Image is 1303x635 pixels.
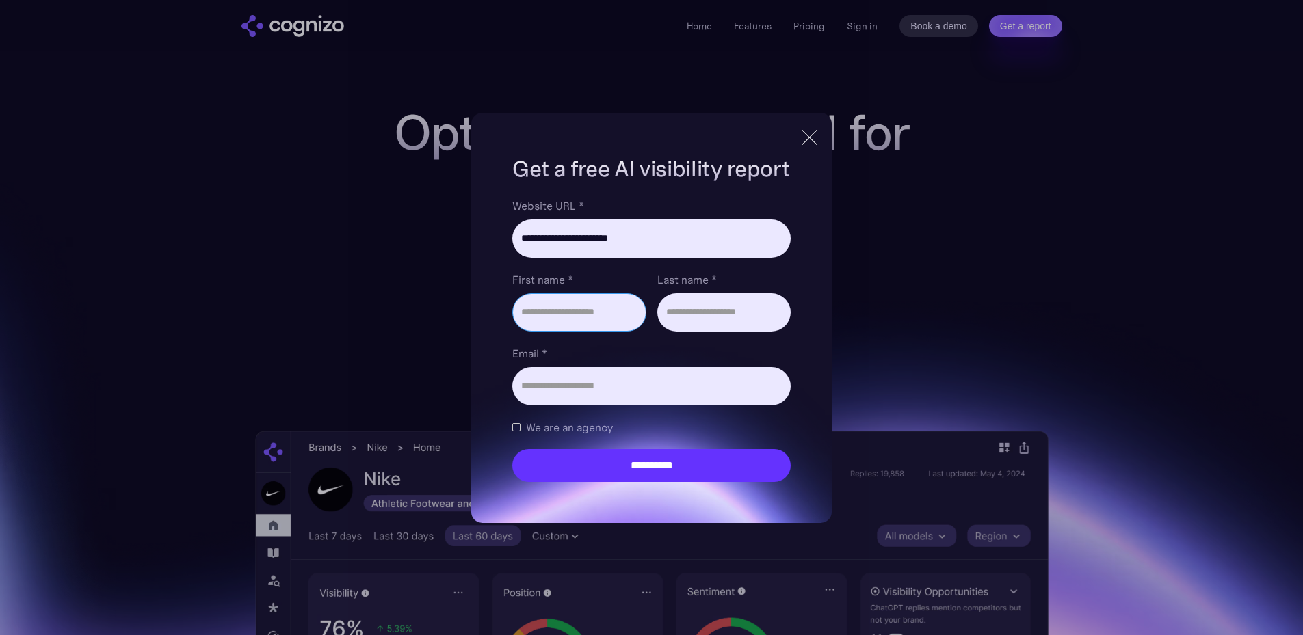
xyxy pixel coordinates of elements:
[512,271,646,288] label: First name *
[512,154,790,184] h1: Get a free AI visibility report
[526,419,613,435] span: We are an agency
[512,345,790,362] label: Email *
[657,271,791,288] label: Last name *
[512,198,790,214] label: Website URL *
[512,198,790,482] form: Brand Report Form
